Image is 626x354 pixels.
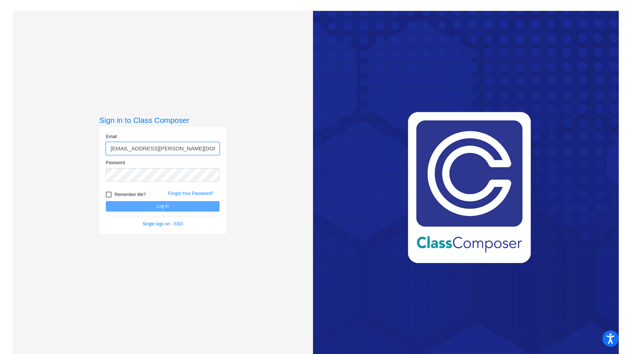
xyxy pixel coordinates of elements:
a: Forgot Your Password? [168,191,213,196]
h3: Sign in to Class Composer [99,116,226,125]
label: Password [106,159,125,166]
span: Remember Me? [114,190,146,199]
label: Email [106,133,117,140]
button: Log In [106,201,220,212]
a: Single sign on - SSO [143,221,183,226]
